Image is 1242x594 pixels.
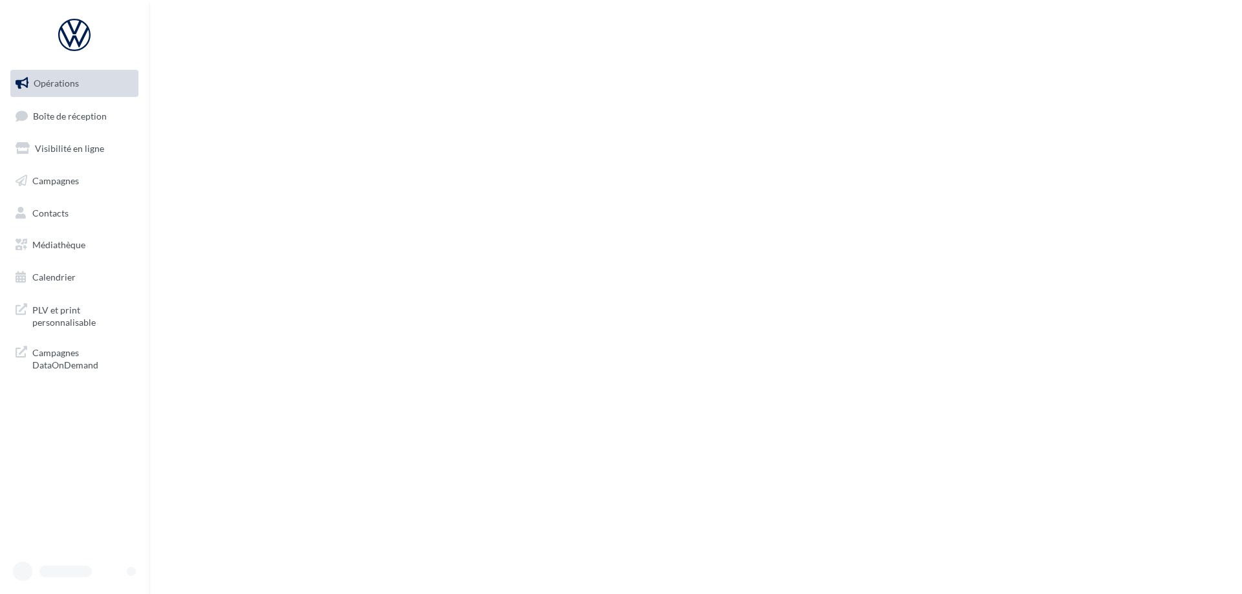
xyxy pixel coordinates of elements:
span: Boîte de réception [33,110,107,121]
span: Campagnes [32,175,79,186]
a: Campagnes [8,167,141,195]
span: Contacts [32,207,69,218]
a: Contacts [8,200,141,227]
span: Opérations [34,78,79,89]
a: Boîte de réception [8,102,141,130]
a: PLV et print personnalisable [8,296,141,334]
span: PLV et print personnalisable [32,301,133,329]
a: Campagnes DataOnDemand [8,339,141,377]
span: Calendrier [32,271,76,282]
span: Médiathèque [32,239,85,250]
a: Médiathèque [8,231,141,259]
a: Opérations [8,70,141,97]
a: Visibilité en ligne [8,135,141,162]
a: Calendrier [8,264,141,291]
span: Visibilité en ligne [35,143,104,154]
span: Campagnes DataOnDemand [32,344,133,372]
